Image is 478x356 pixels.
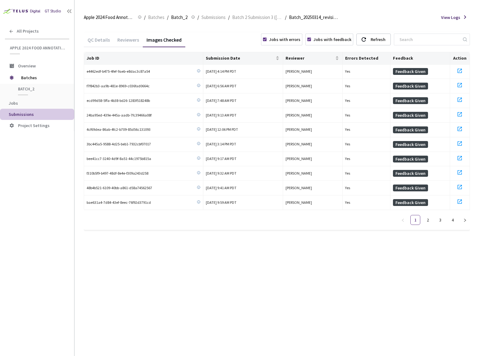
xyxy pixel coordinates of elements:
[203,52,283,65] th: Submission Date
[21,71,64,84] span: Batches
[87,156,151,162] span: bee41cc7-3240-4d9f-8a51-44c1975b815a
[9,100,18,106] span: Jobs
[393,83,428,89] div: Feedback Given
[206,98,237,103] span: [DATE] 7:48 AM PDT
[393,141,428,148] div: Feedback Given
[286,185,312,190] span: [PERSON_NAME]
[283,52,343,65] th: Reviewer
[441,14,460,21] span: View Logs
[286,84,312,88] span: [PERSON_NAME]
[286,56,334,61] span: Reviewer
[231,14,284,21] a: Batch 2 Submission 3 ([DATE])
[345,113,350,117] span: Yes
[460,215,470,225] li: Next Page
[167,14,169,21] li: /
[87,185,152,191] span: 48b4b521-6109-40bb-a861-d58a74562567
[450,52,470,65] th: Action
[206,142,236,146] span: [DATE] 3:14 PM PDT
[313,36,351,43] div: Jobs with feedback
[18,123,50,128] span: Project Settings
[87,112,151,118] span: 24ba95ed-439e-445a-aadb-7fc39466a08f
[345,200,350,205] span: Yes
[345,127,350,132] span: Yes
[206,113,237,117] span: [DATE] 9:13 AM PDT
[401,218,405,222] span: left
[371,34,386,45] div: Refresh
[87,98,150,104] span: ecd99d58-5ffa-4b38-bd26-1283f518248b
[345,69,350,74] span: Yes
[206,56,274,61] span: Submission Date
[286,142,312,146] span: [PERSON_NAME]
[396,34,462,45] input: Search
[197,14,199,21] li: /
[206,185,237,190] span: [DATE] 9:41 AM PDT
[87,171,148,176] span: f310b5f9-b497-48df-8e4e-f309a243d258
[10,45,65,51] span: Apple 2024 Food Annotation Correction
[463,218,467,222] span: right
[286,127,312,132] span: [PERSON_NAME]
[393,185,428,191] div: Feedback Given
[398,215,408,225] button: left
[423,215,432,225] a: 2
[393,97,428,104] div: Feedback Given
[45,8,61,14] div: GT Studio
[206,84,237,88] span: [DATE] 6:56 AM PDT
[84,37,114,47] div: QC Details
[144,14,146,21] li: /
[286,156,312,161] span: [PERSON_NAME]
[345,185,350,190] span: Yes
[114,37,143,47] div: Reviewers
[390,52,450,65] th: Feedback
[411,215,420,225] a: 1
[435,215,445,225] a: 3
[286,98,312,103] span: [PERSON_NAME]
[285,14,286,21] li: /
[18,63,36,69] span: Overview
[148,14,165,21] span: Batches
[393,156,428,162] div: Feedback Given
[460,215,470,225] button: right
[171,14,187,21] span: Batch_2
[410,215,420,225] li: 1
[232,14,282,21] span: Batch 2 Submission 3 ([DATE])
[17,29,39,34] span: All Projects
[206,156,237,161] span: [DATE] 9:17 AM PDT
[393,68,428,75] div: Feedback Given
[345,171,350,176] span: Yes
[201,14,226,21] span: Submissions
[286,69,312,74] span: [PERSON_NAME]
[393,170,428,177] div: Feedback Given
[345,98,350,103] span: Yes
[87,200,151,206] span: bae631a4-7d84-43ef-8eec-76f92d3791cd
[393,112,428,119] div: Feedback Given
[286,113,312,117] span: [PERSON_NAME]
[87,69,150,75] span: e4462edf-b475-4fef-9aeb-e8dac3c87a54
[345,84,350,88] span: Yes
[228,14,230,21] li: /
[398,215,408,225] li: Previous Page
[286,171,312,176] span: [PERSON_NAME]
[87,83,150,89] span: f7f842b3-aa9b-481e-8969-c036fad0664c
[84,14,134,21] span: Apple 2024 Food Annotation Correction
[448,215,457,225] a: 4
[87,141,151,147] span: 3bc445a5-9588-4d25-beb1-7932cbf07017
[206,127,238,132] span: [DATE] 12:06 PM PDT
[269,36,300,43] div: Jobs with errors
[143,37,185,47] div: Images Checked
[343,52,390,65] th: Errors Detected
[393,199,428,206] div: Feedback Given
[393,126,428,133] div: Feedback Given
[206,69,236,74] span: [DATE] 4:14 PM PDT
[200,14,227,21] a: Submissions
[286,200,312,205] span: [PERSON_NAME]
[345,142,350,146] span: Yes
[87,127,151,133] span: 4cf69dea-86ab-4fc2-b709-85d56c131093
[435,215,445,225] li: 3
[206,171,237,176] span: [DATE] 9:32 AM PDT
[18,86,64,92] span: Batch_2
[289,14,339,21] span: Batch_20250314_revision_1 QC - [DATE]
[9,112,34,117] span: Submissions
[147,14,166,21] a: Batches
